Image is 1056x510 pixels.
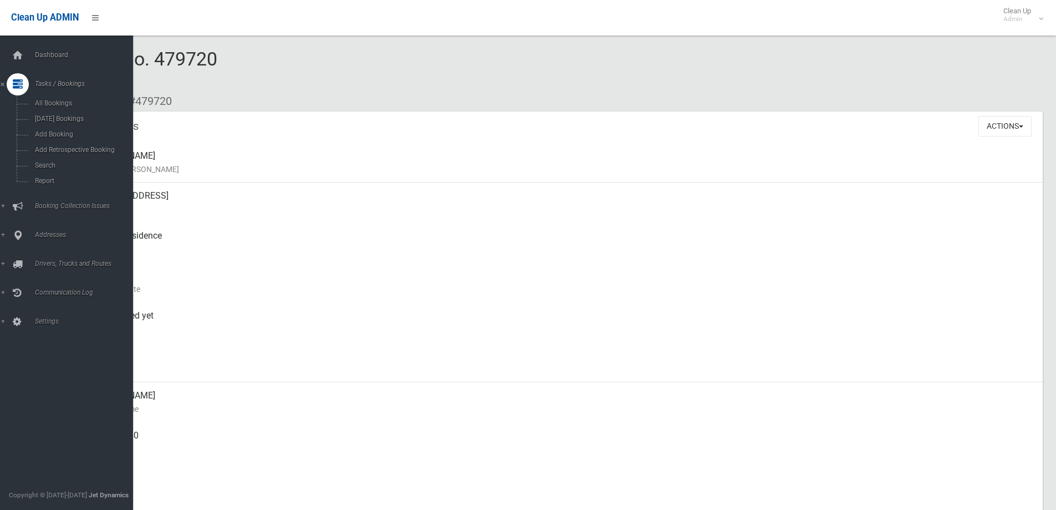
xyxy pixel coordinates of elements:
div: [DATE] [89,342,1034,382]
small: Address [89,203,1034,216]
small: Admin [1003,15,1031,23]
div: [PERSON_NAME] [89,382,1034,422]
span: [DATE] Bookings [32,115,132,123]
span: Tasks / Bookings [32,80,141,88]
span: Communication Log [32,289,141,296]
span: Search [32,161,132,169]
button: Actions [978,116,1032,137]
span: Add Booking [32,130,132,138]
small: Name of [PERSON_NAME] [89,163,1034,176]
small: Mobile [89,442,1034,456]
span: Settings [32,317,141,325]
span: Dashboard [32,51,141,59]
small: Collected At [89,322,1034,336]
span: Clean Up [998,7,1042,23]
span: Addresses [32,231,141,239]
small: Contact Name [89,402,1034,416]
small: Pickup Point [89,243,1034,256]
small: Zone [89,362,1034,376]
span: Booking Collection Issues [32,202,141,210]
div: [DATE] [89,262,1034,302]
span: All Bookings [32,99,132,107]
small: Landline [89,482,1034,496]
div: Front of Residence [89,223,1034,262]
div: [STREET_ADDRESS] [89,183,1034,223]
li: #479720 [121,91,172,112]
span: Copyright © [DATE]-[DATE] [9,491,87,499]
span: Add Retrospective Booking [32,146,132,154]
small: Collection Date [89,282,1034,296]
div: [PERSON_NAME] [89,143,1034,183]
span: Clean Up ADMIN [11,12,79,23]
div: None given [89,462,1034,502]
strong: Jet Dynamics [89,491,129,499]
div: 0412660860 [89,422,1034,462]
div: Not collected yet [89,302,1034,342]
span: Report [32,177,132,185]
span: Booking No. 479720 [49,48,217,91]
span: Drivers, Trucks and Routes [32,260,141,267]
